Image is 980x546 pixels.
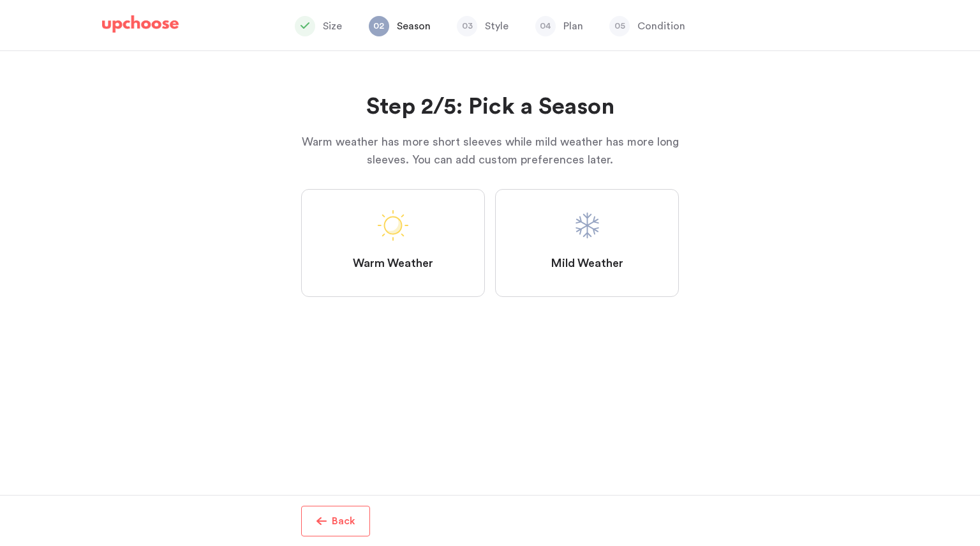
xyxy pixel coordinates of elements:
p: Warm weather has more short sleeves while mild weather has more long sleeves. You can add custom ... [301,133,679,169]
p: Condition [637,19,685,34]
a: UpChoose [102,15,179,39]
span: Warm Weather [353,256,433,271]
span: 05 [609,16,630,36]
img: UpChoose [102,15,179,33]
span: 03 [457,16,477,36]
button: Back [301,506,370,536]
h2: Step 2/5: Pick a Season [301,92,679,123]
p: Size [323,19,342,34]
p: Back [332,513,355,529]
p: Season [397,19,431,34]
span: 02 [369,16,389,36]
p: Style [485,19,509,34]
span: 04 [535,16,556,36]
p: Plan [563,19,583,34]
span: Mild Weather [551,256,623,271]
